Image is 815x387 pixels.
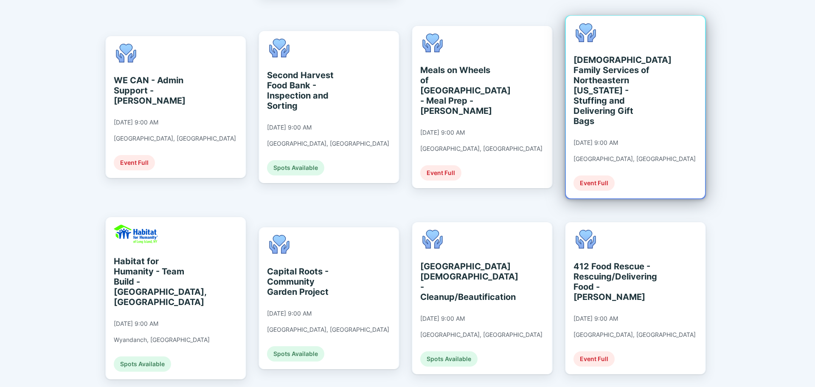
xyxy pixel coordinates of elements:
div: Habitat for Humanity - Team Build - [GEOGRAPHIC_DATA], [GEOGRAPHIC_DATA] [114,256,191,307]
div: [DATE] 9:00 AM [267,124,312,131]
div: [DATE] 9:00 AM [420,315,465,322]
div: Event Full [573,175,615,191]
div: [GEOGRAPHIC_DATA], [GEOGRAPHIC_DATA] [267,326,389,333]
div: [DATE] 9:00 AM [114,320,158,328]
div: [DATE] 9:00 AM [267,310,312,317]
div: WE CAN - Admin Support - [PERSON_NAME] [114,75,191,106]
div: Event Full [114,155,155,170]
div: [GEOGRAPHIC_DATA], [GEOGRAPHIC_DATA] [420,331,542,339]
div: Spots Available [420,351,478,367]
div: [GEOGRAPHIC_DATA], [GEOGRAPHIC_DATA] [573,331,696,339]
div: [DATE] 9:00 AM [420,129,465,136]
div: Event Full [573,351,615,367]
div: [DEMOGRAPHIC_DATA] Family Services of Northeastern [US_STATE] - Stuffing and Delivering Gift Bags [573,55,651,126]
div: Wyandanch, [GEOGRAPHIC_DATA] [114,336,210,344]
div: [GEOGRAPHIC_DATA], [GEOGRAPHIC_DATA] [573,155,696,163]
div: 412 Food Rescue - Rescuing/Delivering Food - [PERSON_NAME] [573,261,651,302]
div: [DATE] 9:00 AM [114,119,158,126]
div: Second Harvest Food Bank - Inspection and Sorting [267,70,345,111]
div: Event Full [420,165,461,181]
div: Meals on Wheels of [GEOGRAPHIC_DATA] - Meal Prep - [PERSON_NAME] [420,65,498,116]
div: Spots Available [267,160,324,175]
div: [GEOGRAPHIC_DATA], [GEOGRAPHIC_DATA] [114,135,236,142]
div: Capital Roots - Community Garden Project [267,266,345,297]
div: [DATE] 9:00 AM [573,139,618,147]
div: [GEOGRAPHIC_DATA], [GEOGRAPHIC_DATA] [267,140,389,147]
div: [DATE] 9:00 AM [573,315,618,322]
div: [GEOGRAPHIC_DATA][DEMOGRAPHIC_DATA] - Cleanup/Beautification [420,261,498,302]
div: Spots Available [114,356,171,372]
div: Spots Available [267,346,324,362]
div: [GEOGRAPHIC_DATA], [GEOGRAPHIC_DATA] [420,145,542,153]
